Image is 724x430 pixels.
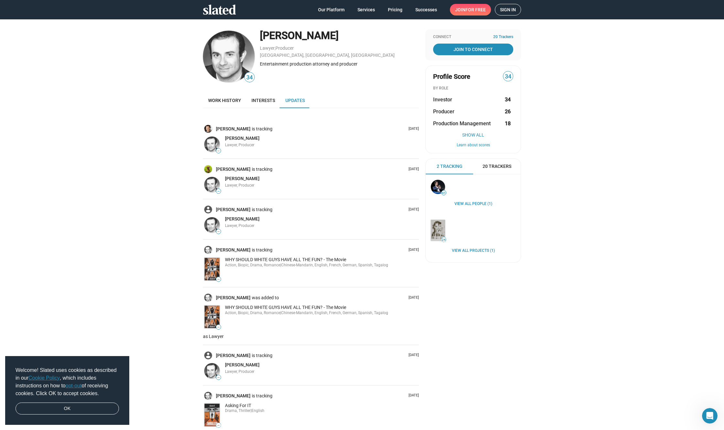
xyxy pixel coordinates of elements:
span: Investor [433,96,452,103]
span: is tracking [252,247,274,253]
img: Robert Abramoff [204,217,220,233]
img: Asking For IT [204,404,220,426]
span: Profile Score [433,72,470,81]
span: — [216,325,221,329]
span: WHY SHOULD WHITE GUYS HAVE ALL THE FUN? - The Movie [225,257,346,262]
button: Learn about scores [433,143,513,148]
img: WHY SHOULD WHITE GUYS HAVE ALL THE FUN? - The Movie [204,305,220,328]
a: Updates [280,93,310,108]
img: Rosser Goodman [204,206,212,213]
span: Welcome! Slated uses cookies as described in our , which includes instructions on how to of recei... [16,366,119,397]
span: Services [357,4,375,15]
span: 20 Trackers [483,163,511,169]
a: Pricing [383,4,408,15]
a: Voice from the Stone [430,219,446,242]
span: 2 Tracking [437,163,463,169]
a: [PERSON_NAME] [216,247,252,253]
a: [PERSON_NAME] [216,166,252,172]
a: dismiss cookie message [16,403,119,415]
a: Successes [410,4,442,15]
span: Producer [433,108,454,115]
span: WHY SHOULD WHITE GUYS HAVE ALL THE FUN? - The Movie [225,305,346,310]
span: Action, Biopic, Drama, Romance [225,311,280,315]
span: | [250,408,251,413]
a: Joinfor free [450,4,491,15]
span: 34 [503,72,513,81]
span: Drama, Thriller [225,408,250,413]
span: [PERSON_NAME] [225,176,260,181]
a: [PERSON_NAME] [216,393,252,399]
p: [DATE] [406,167,419,172]
span: English [251,408,264,413]
p: [DATE] [406,248,419,252]
a: [GEOGRAPHIC_DATA], [GEOGRAPHIC_DATA], [GEOGRAPHIC_DATA] [260,53,395,58]
span: is tracking [252,166,274,172]
span: Join [455,4,486,15]
span: 41 [442,191,446,195]
span: for free [465,4,486,15]
a: Sign in [495,4,521,15]
div: BY ROLE [433,86,513,91]
img: Alex Lane [204,125,212,133]
span: Lawyer, Producer [225,143,254,147]
span: Interests [251,98,275,103]
img: Robert Abramoff [203,31,255,82]
span: Sign in [500,4,516,15]
strong: 34 [505,96,511,103]
span: — [216,230,221,233]
span: | [280,311,281,315]
a: Join To Connect [433,44,513,55]
img: Robert Abramoff [204,363,220,379]
span: | [280,263,281,267]
img: WHY SHOULD WHITE GUYS HAVE ALL THE FUN? - The Movie [204,258,220,281]
a: Cookie Policy [28,375,60,381]
span: is tracking [252,393,274,399]
span: is tracking [252,207,274,213]
a: Services [352,4,380,15]
a: Producer [275,46,294,51]
a: View all People (1) [454,201,492,207]
a: Our Platform [313,4,350,15]
span: Asking For IT [225,403,251,408]
span: — [216,189,221,193]
img: Robert Abramoff [204,392,212,400]
a: [PERSON_NAME] [216,126,252,132]
p: [DATE] [406,353,419,358]
span: Successes [415,4,437,15]
strong: 18 [505,120,511,127]
a: opt-out [66,383,82,388]
span: Pricing [388,4,402,15]
a: Work history [203,93,246,108]
p: [DATE] [406,127,419,131]
span: Production Management [433,120,491,127]
a: [PERSON_NAME] [225,216,260,222]
span: 34 [245,73,254,82]
div: Entertainment production attorney and producer [260,61,419,67]
a: Lawyer [260,46,275,51]
span: — [216,376,221,379]
img: Robert Crombie [204,165,212,173]
span: was added to [252,295,280,301]
strong: 26 [505,108,511,115]
span: Our Platform [318,4,345,15]
p: [DATE] [406,207,419,212]
span: [PERSON_NAME] [225,136,260,141]
img: Stephan Paternot [431,180,445,194]
iframe: Intercom live chat [702,408,718,424]
button: Show All [433,132,513,138]
span: Join To Connect [434,44,512,55]
span: 20 Trackers [493,35,513,40]
p: [DATE] [406,393,419,398]
span: Chinese-Mandarin, English, French, German, Spanish, Tagalog [281,311,388,315]
a: [PERSON_NAME] [225,362,260,368]
p: [DATE] [406,295,419,300]
span: is tracking [252,353,274,359]
span: Work history [208,98,241,103]
a: [PERSON_NAME] [225,135,260,141]
a: Interests [246,93,280,108]
a: View all Projects (1) [452,248,495,253]
a: [PERSON_NAME] [216,207,252,213]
